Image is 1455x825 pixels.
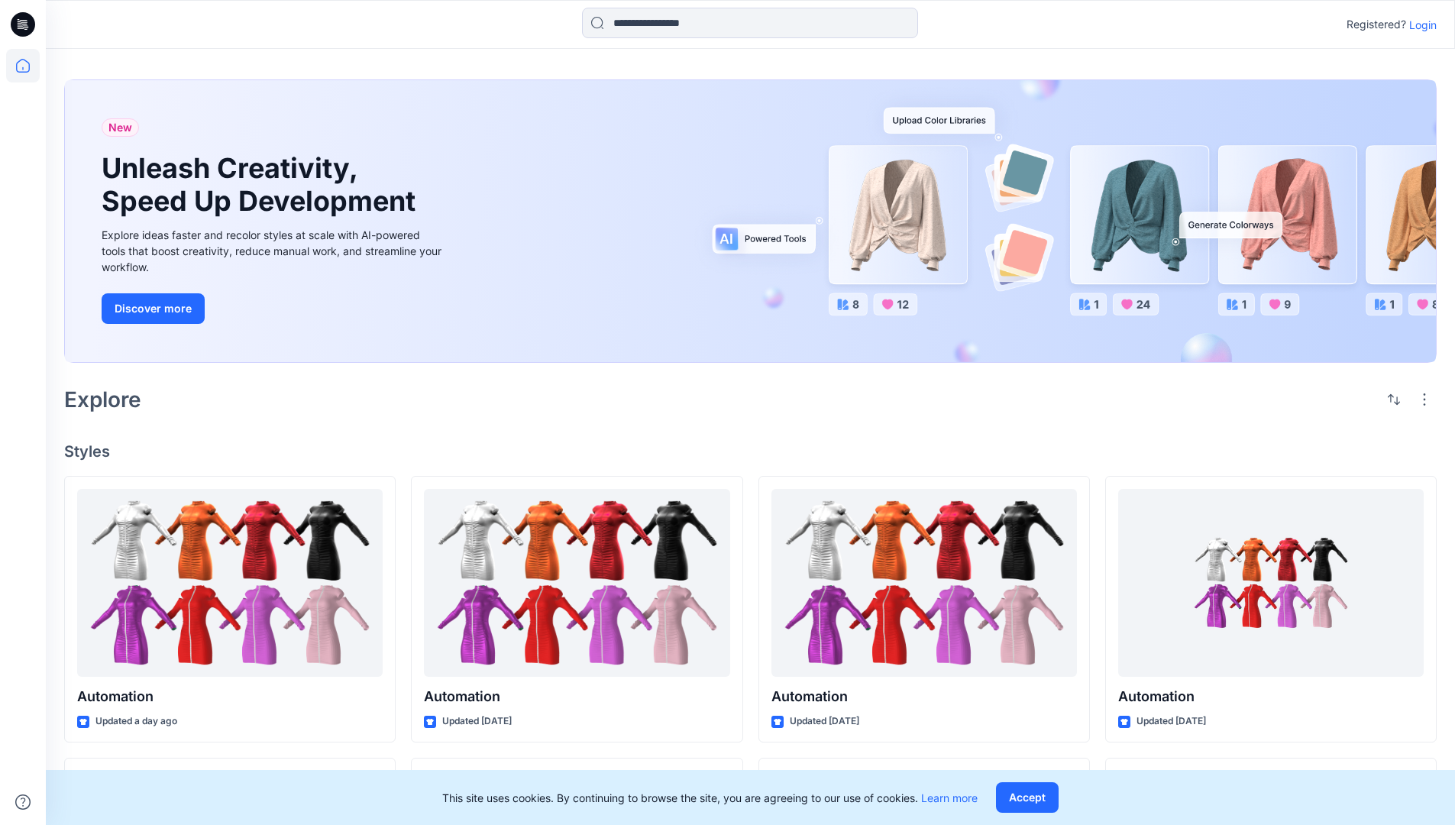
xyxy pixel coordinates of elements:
[102,293,205,324] button: Discover more
[102,227,445,275] div: Explore ideas faster and recolor styles at scale with AI-powered tools that boost creativity, red...
[771,489,1077,678] a: Automation
[996,782,1059,813] button: Accept
[108,118,132,137] span: New
[1118,489,1424,678] a: Automation
[1137,713,1206,730] p: Updated [DATE]
[442,713,512,730] p: Updated [DATE]
[790,713,859,730] p: Updated [DATE]
[442,790,978,806] p: This site uses cookies. By continuing to browse the site, you are agreeing to our use of cookies.
[77,489,383,678] a: Automation
[921,791,978,804] a: Learn more
[102,293,445,324] a: Discover more
[1409,17,1437,33] p: Login
[102,152,422,218] h1: Unleash Creativity, Speed Up Development
[95,713,177,730] p: Updated a day ago
[424,686,729,707] p: Automation
[1118,686,1424,707] p: Automation
[1347,15,1406,34] p: Registered?
[64,387,141,412] h2: Explore
[77,686,383,707] p: Automation
[771,686,1077,707] p: Automation
[64,442,1437,461] h4: Styles
[424,489,729,678] a: Automation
